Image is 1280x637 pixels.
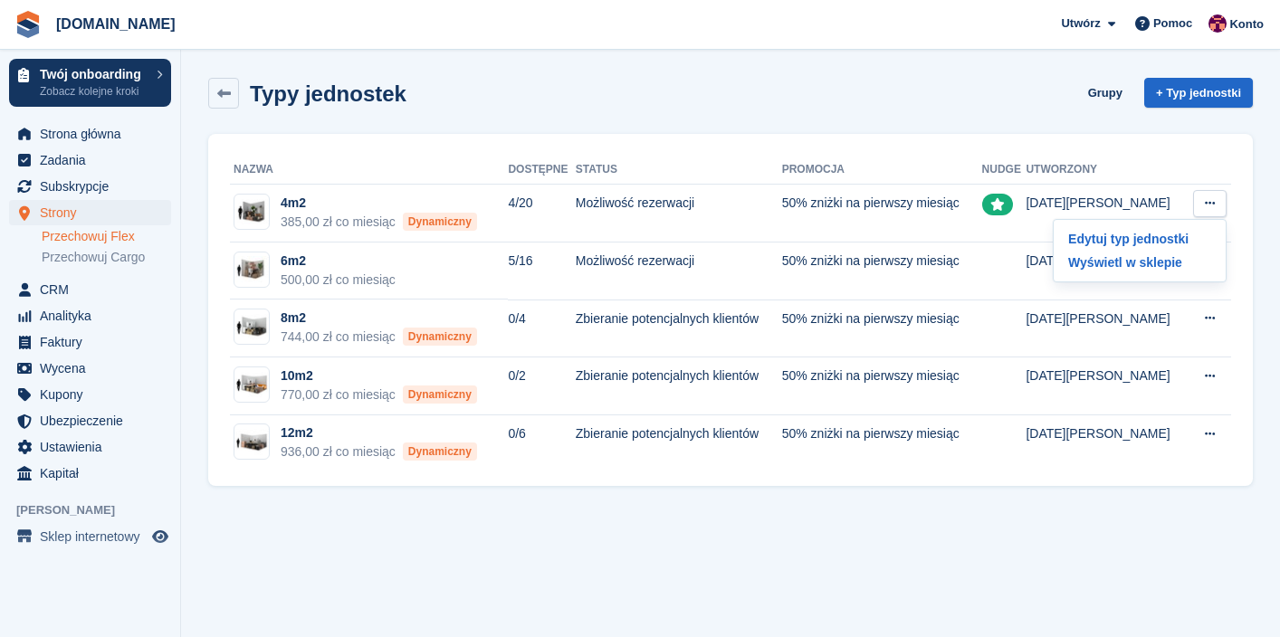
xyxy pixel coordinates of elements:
p: Zobacz kolejne kroki [40,83,148,100]
th: Dostępne [508,156,575,185]
span: Analityka [40,303,148,328]
span: Pomoc [1153,14,1192,33]
span: Konto [1229,15,1264,33]
td: 50% zniżki na pierwszy miesiąc [782,185,982,242]
td: Możliwość rezerwacji [576,185,782,242]
a: menu [9,147,171,173]
a: menu [9,303,171,328]
img: 100-sqft-unit.jpg [234,372,269,398]
p: Twój onboarding [40,68,148,81]
td: 50% zniżki na pierwszy miesiąc [782,357,982,415]
span: Utwórz [1061,14,1100,33]
a: menu [9,524,171,549]
a: [DOMAIN_NAME] [49,9,183,39]
img: 75-sqft-unit.jpg [234,314,269,340]
td: [DATE][PERSON_NAME] [1026,357,1188,415]
div: 744,00 zł co miesiąc [281,328,477,347]
a: Przechowuj Flex [42,228,171,245]
img: 40-sqft-unit.jpg [234,199,269,225]
td: Zbieranie potencjalnych klientów [576,299,782,357]
a: Wyświetl w sklepie [1061,251,1218,274]
td: 0/4 [508,299,575,357]
a: menu [9,200,171,225]
span: Kapitał [40,461,148,486]
a: Twój onboarding Zobacz kolejne kroki [9,59,171,107]
div: Dynamiczny [403,328,477,346]
span: Ubezpieczenie [40,408,148,433]
a: Grupy [1081,78,1130,108]
td: 50% zniżki na pierwszy miesiąc [782,415,982,472]
span: Strony [40,200,148,225]
td: Możliwość rezerwacji [576,242,782,300]
a: + Typ jednostki [1144,78,1253,108]
td: 4/20 [508,185,575,242]
a: menu [9,356,171,381]
img: stora-icon-8386f47178a22dfd0bd8f6a31ec36ba5ce8667c1dd55bd0f319d3a0aa187defe.svg [14,11,42,38]
a: menu [9,434,171,460]
th: Nazwa [230,156,508,185]
a: menu [9,121,171,147]
a: menu [9,408,171,433]
div: 770,00 zł co miesiąc [281,385,477,404]
a: Edytuj typ jednostki [1061,227,1218,251]
div: 6m2 [281,252,396,271]
span: Subskrypcje [40,174,148,199]
img: Mateusz Kacwin [1208,14,1227,33]
span: [PERSON_NAME] [16,501,180,519]
td: 0/6 [508,415,575,472]
td: Zbieranie potencjalnych klientów [576,357,782,415]
div: 10m2 [281,366,477,385]
a: menu [9,174,171,199]
th: Status [576,156,782,185]
a: menu [9,382,171,407]
span: Ustawienia [40,434,148,460]
span: Kupony [40,382,148,407]
a: menu [9,329,171,355]
span: Strona główna [40,121,148,147]
a: menu [9,461,171,486]
td: 50% zniżki na pierwszy miesiąc [782,299,982,357]
img: 64-sqft-unit.jpg [234,256,269,282]
td: [DATE][PERSON_NAME] [1026,185,1188,242]
div: 500,00 zł co miesiąc [281,271,396,290]
h2: Typy jednostek [250,81,406,106]
td: [DATE][PERSON_NAME] [1026,299,1188,357]
a: Przechowuj Cargo [42,249,171,266]
td: 5/16 [508,242,575,300]
div: Dynamiczny [403,213,477,231]
div: 936,00 zł co miesiąc [281,442,477,461]
span: Wycena [40,356,148,381]
td: 0/2 [508,357,575,415]
th: Nudge [982,156,1027,185]
div: Dynamiczny [403,385,477,404]
span: Faktury [40,329,148,355]
span: CRM [40,277,148,302]
td: 50% zniżki na pierwszy miesiąc [782,242,982,300]
a: Podgląd sklepu [149,526,171,547]
th: Promocja [782,156,982,185]
td: [DATE][PERSON_NAME] [1026,242,1188,300]
div: 8m2 [281,309,477,328]
div: 12m2 [281,423,477,442]
th: Utworzony [1026,156,1188,185]
td: [DATE][PERSON_NAME] [1026,415,1188,472]
span: Sklep internetowy [40,524,148,549]
div: Dynamiczny [403,442,477,461]
div: 385,00 zł co miesiąc [281,213,477,232]
img: 125-sqft-unit.jpg [234,429,269,455]
span: Zadania [40,147,148,173]
a: menu [9,277,171,302]
div: 4m2 [281,194,477,213]
td: Zbieranie potencjalnych klientów [576,415,782,472]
